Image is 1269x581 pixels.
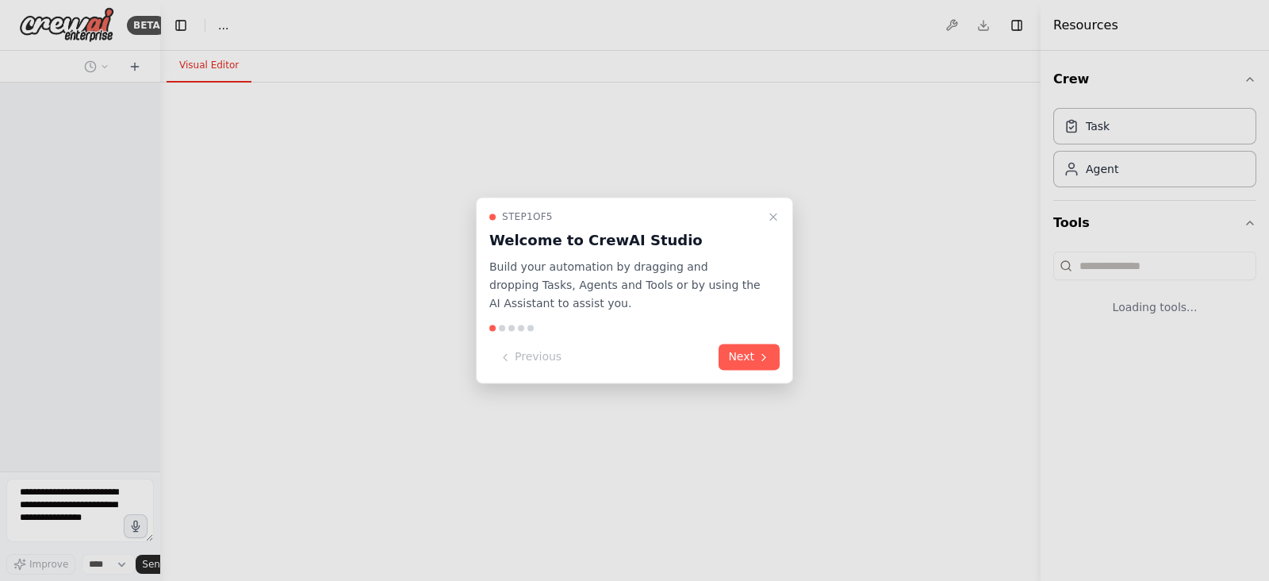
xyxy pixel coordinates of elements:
[719,344,780,371] button: Next
[489,258,761,312] p: Build your automation by dragging and dropping Tasks, Agents and Tools or by using the AI Assista...
[489,229,761,252] h3: Welcome to CrewAI Studio
[170,14,192,37] button: Hide left sidebar
[502,210,553,223] span: Step 1 of 5
[489,344,571,371] button: Previous
[764,207,783,226] button: Close walkthrough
